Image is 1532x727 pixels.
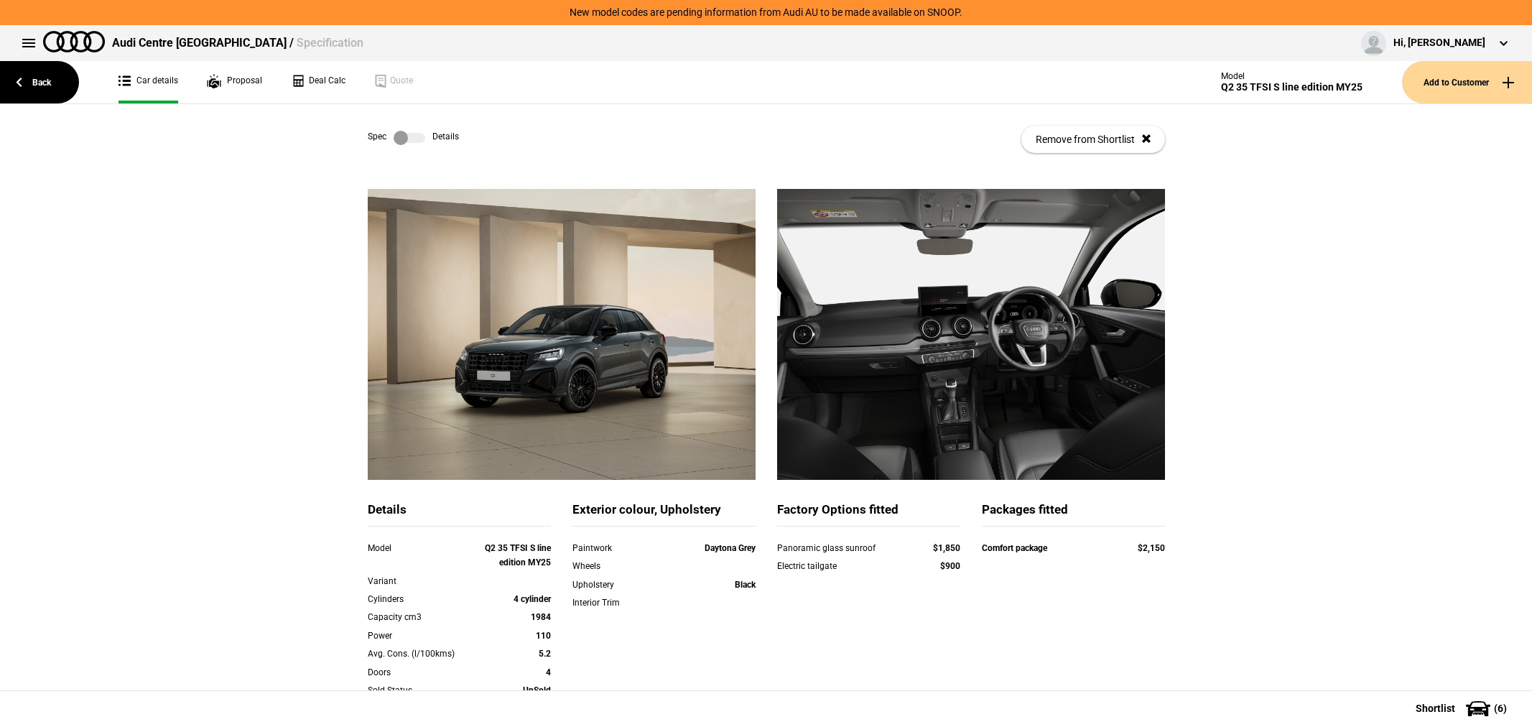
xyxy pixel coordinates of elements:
button: Remove from Shortlist [1021,126,1165,153]
strong: UnSold [523,685,551,695]
div: Factory Options fitted [777,501,960,527]
strong: 5.2 [539,649,551,659]
div: Audi Centre [GEOGRAPHIC_DATA] / [112,35,363,51]
a: Car details [119,61,178,103]
strong: Daytona Grey [705,543,756,553]
span: ( 6 ) [1494,703,1507,713]
div: Paintwork [572,541,646,555]
strong: Q2 35 TFSI S line edition MY25 [485,543,551,568]
strong: 4 cylinder [514,594,551,604]
span: Shortlist [1416,703,1455,713]
a: Proposal [207,61,262,103]
strong: Black [735,580,756,590]
button: Shortlist(6) [1394,690,1532,726]
div: Capacity cm3 [368,610,478,624]
div: Details [368,501,551,527]
strong: $2,150 [1138,543,1165,553]
div: Variant [368,574,478,588]
strong: 4 [546,667,551,677]
div: Packages fitted [982,501,1165,527]
strong: Comfort package [982,543,1047,553]
div: Cylinders [368,592,478,606]
div: Model [1221,71,1362,81]
div: Interior Trim [572,596,646,610]
div: Exterior colour, Upholstery [572,501,756,527]
div: Doors [368,665,478,680]
button: Add to Customer [1402,61,1532,103]
strong: 1984 [531,612,551,622]
a: Deal Calc [291,61,345,103]
div: Model [368,541,478,555]
div: Wheels [572,559,646,573]
div: Panoramic glass sunroof [777,541,906,555]
div: Q2 35 TFSI S line edition MY25 [1221,81,1362,93]
div: Spec Details [368,131,459,145]
div: Sold Status [368,683,478,698]
strong: $1,850 [933,543,960,553]
div: Upholstery [572,578,646,592]
strong: $900 [940,561,960,571]
strong: 110 [536,631,551,641]
div: Avg. Cons. (l/100kms) [368,647,478,661]
span: Specification [297,36,363,50]
div: Electric tailgate [777,559,906,573]
div: Hi, [PERSON_NAME] [1393,36,1485,50]
div: Power [368,629,478,643]
img: audi.png [43,31,105,52]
